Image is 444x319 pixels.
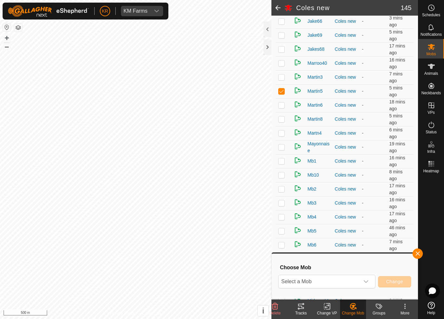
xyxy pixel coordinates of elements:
app-display-virtual-paddock-transition: - [362,144,364,150]
span: 19 Aug 2025 at 9:26 am [389,29,402,41]
div: KM Farms [124,8,148,14]
div: Coles new [335,158,357,165]
span: Schedules [422,13,440,17]
span: 19 Aug 2025 at 9:16 am [389,57,405,69]
span: Jake69 [307,32,322,39]
span: Jakes68 [307,46,324,53]
span: 19 Aug 2025 at 9:15 am [389,183,405,195]
span: Mb1 [307,158,316,165]
img: returning on [294,198,302,206]
span: Martn4 [307,130,322,137]
div: Coles new [335,242,357,248]
app-display-virtual-paddock-transition: - [362,33,364,38]
app-display-virtual-paddock-transition: - [362,116,364,122]
div: dropdown trigger [150,6,163,16]
span: 145 [401,3,411,13]
img: returning on [294,31,302,38]
span: KM Farms [121,6,150,16]
span: Mb2 [307,186,316,193]
span: Notifications [421,33,442,36]
div: Coles new [335,172,357,179]
span: 19 Aug 2025 at 9:25 am [389,239,402,251]
app-display-virtual-paddock-transition: - [362,242,364,247]
img: returning on [294,114,302,122]
div: Coles new [335,18,357,25]
span: Status [425,130,437,134]
img: returning on [294,59,302,66]
span: Mb6 [307,242,316,248]
div: Coles new [335,46,357,53]
div: Coles new [335,60,357,67]
h2: Coles new [296,4,400,12]
div: Coles new [335,144,357,151]
button: – [3,43,11,50]
app-display-virtual-paddock-transition: - [362,186,364,192]
img: returning on [294,100,302,108]
span: Change [386,279,403,284]
span: Select a Mob [279,275,359,288]
span: Animals [424,72,438,75]
span: Martin5 [307,88,323,95]
app-display-virtual-paddock-transition: - [362,47,364,52]
span: 19 Aug 2025 at 8:46 am [389,225,405,237]
span: i [262,306,264,315]
img: returning on [294,184,302,192]
span: 19 Aug 2025 at 9:14 am [389,99,405,111]
app-display-virtual-paddock-transition: - [362,88,364,94]
app-display-virtual-paddock-transition: - [362,172,364,178]
span: Heatmap [423,169,439,173]
span: Mb5 [307,228,316,234]
div: Coles new [335,214,357,220]
a: Privacy Policy [110,311,135,316]
img: returning on [294,128,302,136]
div: Coles new [335,186,357,193]
div: Change Mob [340,310,366,316]
div: Coles new [335,200,357,206]
app-display-virtual-paddock-transition: - [362,60,364,66]
app-display-virtual-paddock-transition: - [362,19,364,24]
div: Coles new [335,102,357,109]
span: Marroo40 [307,60,327,67]
img: returning on [294,226,302,234]
div: Tracks [288,310,314,316]
h3: Choose Mob [280,264,411,271]
div: Coles new [335,32,357,39]
span: 19 Aug 2025 at 9:28 am [389,15,402,27]
span: KR [102,8,108,15]
app-display-virtual-paddock-transition: - [362,214,364,219]
div: Groups [366,310,392,316]
span: 19 Aug 2025 at 9:16 am [389,197,405,209]
app-display-virtual-paddock-transition: - [362,74,364,80]
img: returning on [294,240,302,248]
span: 19 Aug 2025 at 9:15 am [389,43,405,55]
span: 19 Aug 2025 at 9:26 am [389,113,402,125]
app-display-virtual-paddock-transition: - [362,228,364,233]
img: returning on [294,86,302,94]
span: Mb10 [307,172,319,179]
span: Martin3 [307,74,323,81]
div: Coles new [335,228,357,234]
a: Help [418,299,444,317]
div: Coles new [335,130,357,137]
button: i [258,305,268,316]
span: Infra [427,150,435,153]
span: 19 Aug 2025 at 9:24 am [389,169,402,181]
span: 19 Aug 2025 at 9:26 am [389,127,402,139]
app-display-virtual-paddock-transition: - [362,158,364,164]
div: More [392,310,418,316]
span: Mobs [426,52,436,56]
span: Delete [269,311,281,315]
app-display-virtual-paddock-transition: - [362,102,364,108]
button: Map Layers [14,24,22,32]
button: Reset Map [3,23,11,31]
img: returning on [294,170,302,178]
div: dropdown trigger [359,275,372,288]
div: Coles new [335,116,357,123]
img: returning on [294,156,302,164]
span: 19 Aug 2025 at 9:25 am [389,71,402,83]
img: returning on [294,73,302,80]
div: Coles new [335,88,357,95]
span: VPs [427,111,435,114]
span: 19 Aug 2025 at 9:15 am [389,155,405,167]
app-display-virtual-paddock-transition: - [362,130,364,136]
